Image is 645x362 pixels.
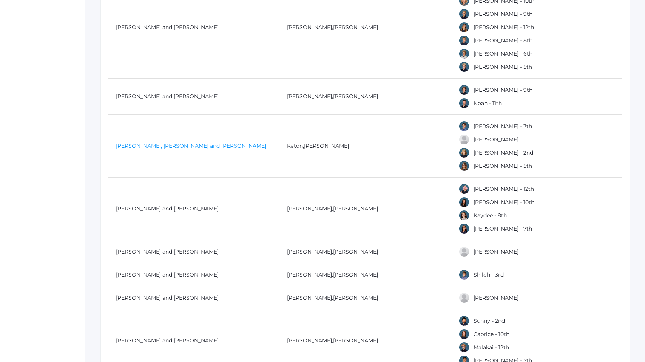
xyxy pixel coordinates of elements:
[474,186,534,192] a: [PERSON_NAME] - 12th
[474,149,533,156] a: [PERSON_NAME] - 2nd
[474,344,509,351] a: Malakai - 12th
[458,121,470,132] div: Keegan Callaway
[458,97,470,109] div: Noah Burr
[304,142,349,149] a: [PERSON_NAME]
[333,271,378,278] a: [PERSON_NAME]
[116,93,219,100] a: [PERSON_NAME] and [PERSON_NAME]
[116,24,219,31] a: [PERSON_NAME] and [PERSON_NAME]
[474,162,532,169] a: [PERSON_NAME] - 5th
[474,87,532,93] a: [PERSON_NAME] - 9th
[333,248,378,255] a: [PERSON_NAME]
[333,205,378,212] a: [PERSON_NAME]
[474,50,532,57] a: [PERSON_NAME] - 6th
[458,84,470,96] div: Elijah Burr
[458,342,470,353] div: Malakai Carey
[279,240,451,263] td: ,
[287,248,332,255] a: [PERSON_NAME]
[116,271,219,278] a: [PERSON_NAME] and [PERSON_NAME]
[474,212,507,219] a: Kaydee - 8th
[458,328,470,340] div: Caprice Carey
[279,115,451,178] td: ,
[116,294,219,301] a: [PERSON_NAME] and [PERSON_NAME]
[474,199,534,206] a: [PERSON_NAME] - 10th
[279,79,451,115] td: ,
[474,24,534,31] a: [PERSON_NAME] - 12th
[474,331,509,337] a: Caprice - 10th
[116,248,219,255] a: [PERSON_NAME] and [PERSON_NAME]
[116,205,219,212] a: [PERSON_NAME] and [PERSON_NAME]
[287,271,332,278] a: [PERSON_NAME]
[287,93,332,100] a: [PERSON_NAME]
[287,294,332,301] a: [PERSON_NAME]
[458,22,470,33] div: Ana Burke
[474,37,532,44] a: [PERSON_NAME] - 8th
[279,286,451,309] td: ,
[279,178,451,240] td: ,
[458,196,470,208] div: Vanessa Camargo
[458,183,470,195] div: Bella Camargo
[458,8,470,20] div: Asher Burke
[116,142,266,149] a: [PERSON_NAME], [PERSON_NAME] and [PERSON_NAME]
[458,210,470,221] div: Kaydee Camargo
[474,136,518,143] a: [PERSON_NAME]
[458,292,470,303] div: Luna Cardenas
[474,11,532,17] a: [PERSON_NAME] - 9th
[474,63,532,70] a: [PERSON_NAME] - 5th
[458,134,470,145] div: Kiel Callaway
[474,100,502,107] a: Noah - 11th
[458,269,470,280] div: Shiloh Canty
[458,61,470,73] div: Elliot Burke
[333,93,378,100] a: [PERSON_NAME]
[458,223,470,234] div: Ashlyn Camargo
[279,263,451,286] td: ,
[458,246,470,257] div: Maia Canan
[474,123,532,130] a: [PERSON_NAME] - 7th
[458,48,470,59] div: Calvin Burke
[333,294,378,301] a: [PERSON_NAME]
[458,147,470,158] div: Kellie Callaway
[474,248,518,255] a: [PERSON_NAME]
[458,160,470,172] div: Kennedy Callaway
[458,315,470,326] div: Cash Carey
[474,317,505,324] a: Sunny - 2nd
[333,337,378,344] a: [PERSON_NAME]
[116,337,219,344] a: [PERSON_NAME] and [PERSON_NAME]
[474,225,532,232] a: [PERSON_NAME] - 7th
[287,205,332,212] a: [PERSON_NAME]
[474,294,518,301] a: [PERSON_NAME]
[287,337,332,344] a: [PERSON_NAME]
[287,24,332,31] a: [PERSON_NAME]
[474,271,504,278] a: Shiloh - 3rd
[333,24,378,31] a: [PERSON_NAME]
[458,35,470,46] div: Benjamin Burke
[287,142,303,149] a: Katon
